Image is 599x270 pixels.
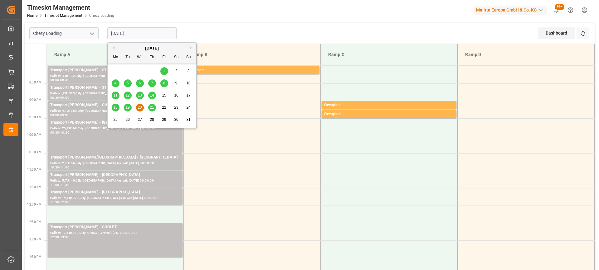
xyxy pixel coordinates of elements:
[112,116,119,124] div: Choose Monday, August 25th, 2025
[185,116,192,124] div: Choose Sunday, August 31st, 2025
[50,73,180,79] div: Pallets: ,TU: 132,City: [GEOGRAPHIC_DATA],Arrival: [DATE] 00:00:00
[29,116,41,119] span: 9:30 AM
[124,54,132,61] div: Tu
[60,236,69,239] div: 13:30
[50,183,59,186] div: 11:00
[185,54,192,61] div: Su
[186,105,190,110] span: 24
[127,81,129,85] span: 5
[52,49,178,60] div: Ramp A
[160,79,168,87] div: Choose Friday, August 8th, 2025
[173,104,180,111] div: Choose Saturday, August 23rd, 2025
[173,79,180,87] div: Choose Saturday, August 9th, 2025
[112,92,119,99] div: Choose Monday, August 11th, 2025
[160,92,168,99] div: Choose Friday, August 15th, 2025
[50,114,59,116] div: 09:00
[50,85,180,91] div: Transport [PERSON_NAME] - ST PIERRE DES CORPS - ST PIERRE DES CORPS
[187,69,190,73] span: 3
[148,79,156,87] div: Choose Thursday, August 7th, 2025
[29,255,41,258] span: 1:30 PM
[27,185,41,189] span: 11:30 AM
[538,27,575,39] div: Dashboard
[59,114,60,116] div: -
[148,116,156,124] div: Choose Thursday, August 28th, 2025
[138,105,142,110] span: 20
[151,81,153,85] span: 7
[474,4,549,16] button: Melitta Europa GmbH & Co. KG
[27,168,41,171] span: 11:00 AM
[124,104,132,111] div: Choose Tuesday, August 19th, 2025
[160,67,168,75] div: Choose Friday, August 1st, 2025
[173,54,180,61] div: Sa
[326,49,452,60] div: Ramp C
[197,73,206,76] div: 08:15
[185,79,192,87] div: Choose Sunday, August 10th, 2025
[112,104,119,111] div: Choose Monday, August 18th, 2025
[163,81,165,85] span: 8
[50,201,59,204] div: 11:30
[87,29,96,38] button: open menu
[29,98,41,102] span: 9:00 AM
[139,81,141,85] span: 6
[60,96,69,99] div: 09:00
[50,196,180,201] div: Pallets: 19,TU: 770,City: [GEOGRAPHIC_DATA],Arrival: [DATE] 00:00:00
[59,183,60,186] div: -
[112,54,119,61] div: Mo
[138,117,142,122] span: 27
[60,114,69,116] div: 09:30
[136,79,144,87] div: Choose Wednesday, August 6th, 2025
[27,220,41,224] span: 12:30 PM
[50,91,180,96] div: Pallets: ,TU: 323,City: [GEOGRAPHIC_DATA],Arrival: [DATE] 00:00:00
[50,161,180,166] div: Pallets: 2,TU: 56,City: [GEOGRAPHIC_DATA],Arrival: [DATE] 00:00:00
[185,104,192,111] div: Choose Sunday, August 24th, 2025
[138,93,142,97] span: 13
[174,105,178,110] span: 23
[113,93,117,97] span: 11
[555,4,564,10] span: 99+
[108,45,196,51] div: [DATE]
[50,120,180,126] div: Transport [PERSON_NAME] - [GEOGRAPHIC_DATA]
[136,116,144,124] div: Choose Wednesday, August 27th, 2025
[163,69,165,73] span: 1
[59,78,60,81] div: -
[50,108,180,114] div: Pallets: 4,TU: 350,City: [GEOGRAPHIC_DATA],Arrival: [DATE] 00:00:00
[549,3,563,17] button: show 100 new notifications
[111,46,114,50] button: Previous Month
[50,78,59,81] div: 08:00
[50,126,180,131] div: Pallets: 25,TU: 60,City: [GEOGRAPHIC_DATA],Arrival: [DATE] 00:00:00
[174,93,178,97] span: 16
[50,96,59,99] div: 08:30
[50,131,59,134] div: 09:30
[136,104,144,111] div: Choose Wednesday, August 20th, 2025
[148,92,156,99] div: Choose Thursday, August 14th, 2025
[148,104,156,111] div: Choose Thursday, August 21st, 2025
[112,79,119,87] div: Choose Monday, August 4th, 2025
[50,224,180,230] div: Transport [PERSON_NAME] - CHOLET
[162,117,166,122] span: 29
[173,92,180,99] div: Choose Saturday, August 16th, 2025
[29,27,99,39] input: Type to search/select
[175,69,178,73] span: 2
[125,93,129,97] span: 12
[162,105,166,110] span: 22
[50,236,59,239] div: 12:30
[124,79,132,87] div: Choose Tuesday, August 5th, 2025
[27,150,41,154] span: 10:30 AM
[334,117,343,120] div: 09:30
[59,201,60,204] div: -
[50,166,59,169] div: 10:30
[173,116,180,124] div: Choose Saturday, August 30th, 2025
[136,54,144,61] div: We
[324,108,333,111] div: 09:00
[160,116,168,124] div: Choose Friday, August 29th, 2025
[190,46,193,50] button: Next Month
[29,238,41,241] span: 1:00 PM
[59,236,60,239] div: -
[124,116,132,124] div: Choose Tuesday, August 26th, 2025
[186,117,190,122] span: 31
[463,49,589,60] div: Ramp D
[50,230,180,236] div: Pallets: 17,TU: 713,City: CHOLET,Arrival: [DATE] 00:00:00
[59,96,60,99] div: -
[324,102,454,108] div: Occupied
[186,81,190,85] span: 10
